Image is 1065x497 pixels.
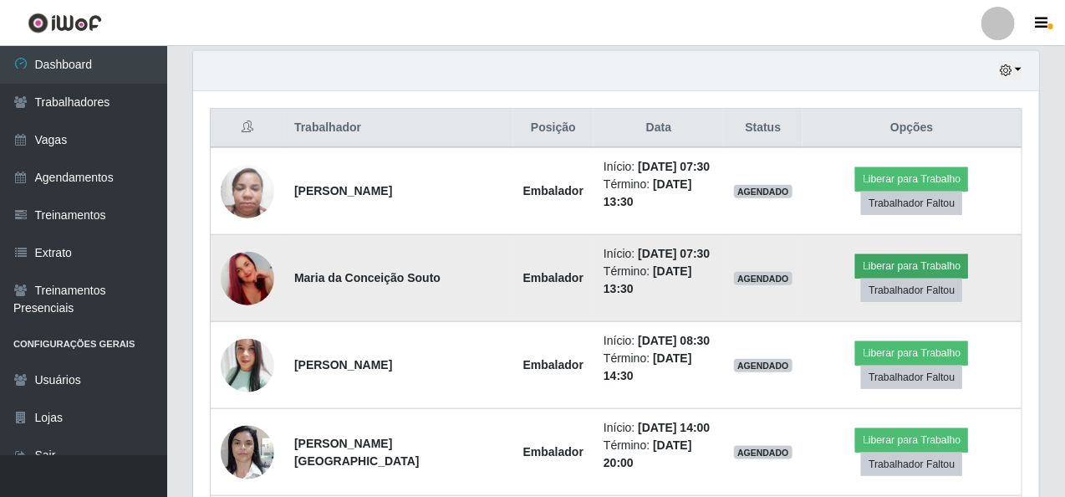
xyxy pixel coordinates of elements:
li: Início: [604,332,714,350]
button: Trabalhador Faltou [861,279,962,302]
li: Término: [604,263,714,298]
span: AGENDADO [734,359,792,372]
strong: Embalador [523,271,583,284]
span: AGENDADO [734,185,792,198]
img: CoreUI Logo [28,13,102,33]
time: [DATE] 14:00 [638,421,710,434]
img: 1694453372238.jpeg [221,417,274,488]
li: Término: [604,350,714,385]
th: Opções [803,109,1022,148]
th: Posição [513,109,594,148]
button: Liberar para Trabalho [855,254,968,278]
th: Trabalhador [284,109,513,148]
time: [DATE] 07:30 [638,160,710,173]
img: 1746815738665.jpeg [221,231,274,326]
time: [DATE] 07:30 [638,247,710,260]
img: 1748729241814.jpeg [221,333,274,397]
button: Liberar para Trabalho [855,167,968,191]
strong: Embalador [523,445,583,459]
button: Liberar para Trabalho [855,428,968,452]
strong: Embalador [523,184,583,197]
button: Liberar para Trabalho [855,341,968,365]
strong: [PERSON_NAME] [294,184,392,197]
time: [DATE] 08:30 [638,334,710,347]
li: Início: [604,158,714,176]
strong: Embalador [523,358,583,371]
li: Término: [604,437,714,472]
button: Trabalhador Faltou [861,453,962,476]
li: Início: [604,245,714,263]
img: 1678404349838.jpeg [221,156,274,227]
th: Data [594,109,724,148]
li: Término: [604,176,714,211]
button: Trabalhador Faltou [861,366,962,389]
li: Início: [604,419,714,437]
strong: Maria da Conceição Souto [294,271,441,284]
span: AGENDADO [734,446,792,459]
strong: [PERSON_NAME][GEOGRAPHIC_DATA] [294,437,420,468]
th: Status [724,109,803,148]
strong: [PERSON_NAME] [294,358,392,371]
button: Trabalhador Faltou [861,192,962,215]
span: AGENDADO [734,272,792,285]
